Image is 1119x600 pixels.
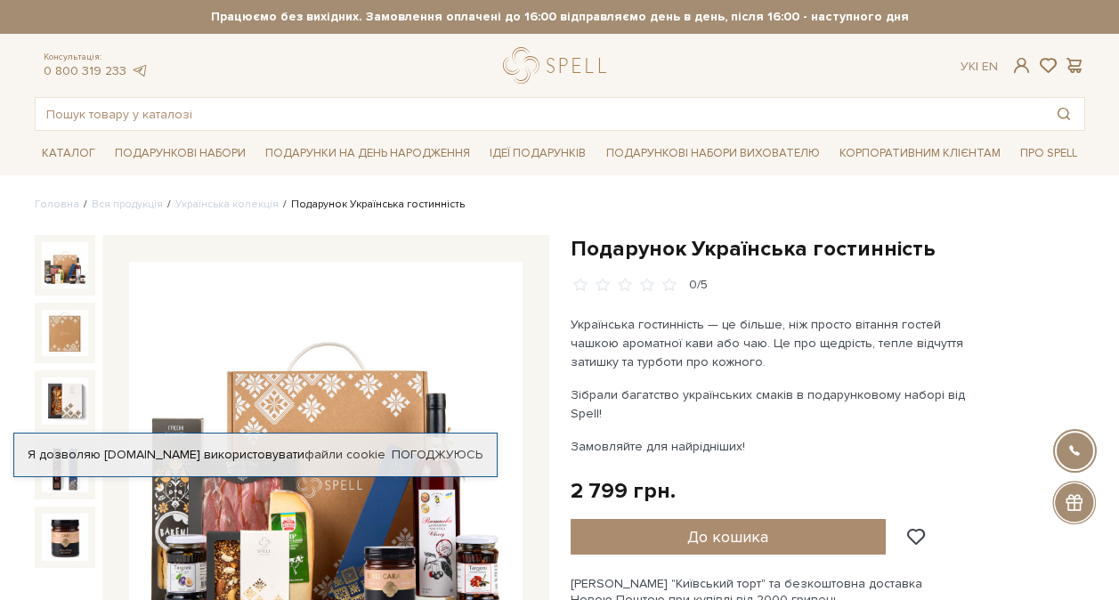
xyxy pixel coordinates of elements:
[42,377,88,424] img: Подарунок Українська гостинність
[36,98,1043,130] input: Пошук товару у каталозі
[175,198,279,211] a: Українська колекція
[304,447,385,462] a: файли cookie
[42,310,88,356] img: Подарунок Українська гостинність
[392,447,482,463] a: Погоджуюсь
[571,477,676,505] div: 2 799 грн.
[258,140,477,167] a: Подарунки на День народження
[571,235,1085,263] h1: Подарунок Українська гостинність
[689,277,708,294] div: 0/5
[279,197,465,213] li: Подарунок Українська гостинність
[482,140,593,167] a: Ідеї подарунків
[44,63,126,78] a: 0 800 319 233
[571,315,988,371] p: Українська гостинність — це більше, ніж просто вітання гостей чашкою ароматної кави або чаю. Це п...
[1013,140,1084,167] a: Про Spell
[35,9,1085,25] strong: Працюємо без вихідних. Замовлення оплачені до 16:00 відправляємо день в день, після 16:00 - насту...
[42,514,88,560] img: Подарунок Українська гостинність
[832,138,1008,168] a: Корпоративним клієнтам
[1043,98,1084,130] button: Пошук товару у каталозі
[131,63,149,78] a: telegram
[961,59,998,75] div: Ук
[42,242,88,288] img: Подарунок Українська гостинність
[35,198,79,211] a: Головна
[571,437,988,456] p: Замовляйте для найрідніших!
[571,519,887,555] button: До кошика
[571,385,988,423] p: Зібрали багатство українських смаків в подарунковому наборі від Spell!
[976,59,978,74] span: |
[503,47,614,84] a: logo
[982,59,998,74] a: En
[687,527,768,547] span: До кошика
[35,140,102,167] a: Каталог
[14,447,497,463] div: Я дозволяю [DOMAIN_NAME] використовувати
[44,52,149,63] span: Консультація:
[599,138,827,168] a: Подарункові набори вихователю
[108,140,253,167] a: Подарункові набори
[92,198,163,211] a: Вся продукція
